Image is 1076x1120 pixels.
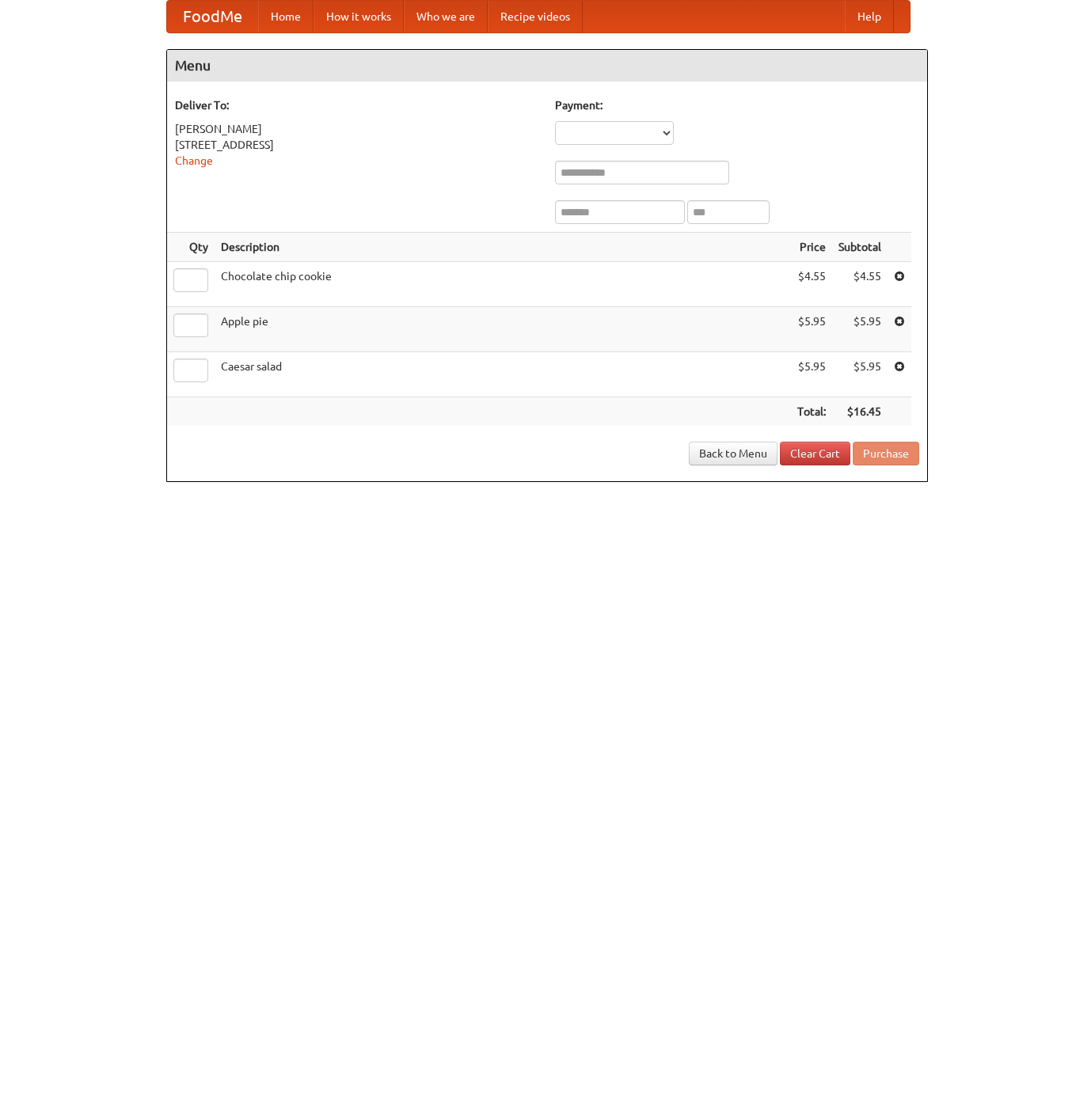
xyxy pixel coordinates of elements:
[791,307,832,352] td: $5.95
[175,121,539,137] div: [PERSON_NAME]
[832,352,888,397] td: $5.95
[832,397,888,427] th: $16.45
[791,262,832,307] td: $4.55
[832,262,888,307] td: $4.55
[853,442,919,465] button: Purchase
[167,1,258,32] a: FoodMe
[832,233,888,262] th: Subtotal
[488,1,583,32] a: Recipe videos
[780,442,850,465] a: Clear Cart
[175,137,539,153] div: [STREET_ADDRESS]
[791,352,832,397] td: $5.95
[555,97,919,113] h5: Payment:
[314,1,404,32] a: How it works
[791,233,832,262] th: Price
[845,1,894,32] a: Help
[215,233,791,262] th: Description
[215,307,791,352] td: Apple pie
[404,1,488,32] a: Who we are
[167,50,927,82] h4: Menu
[258,1,314,32] a: Home
[689,442,778,465] a: Back to Menu
[175,97,539,113] h5: Deliver To:
[832,307,888,352] td: $5.95
[215,262,791,307] td: Chocolate chip cookie
[215,352,791,397] td: Caesar salad
[167,233,215,262] th: Qty
[791,397,832,427] th: Total:
[175,154,213,167] a: Change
